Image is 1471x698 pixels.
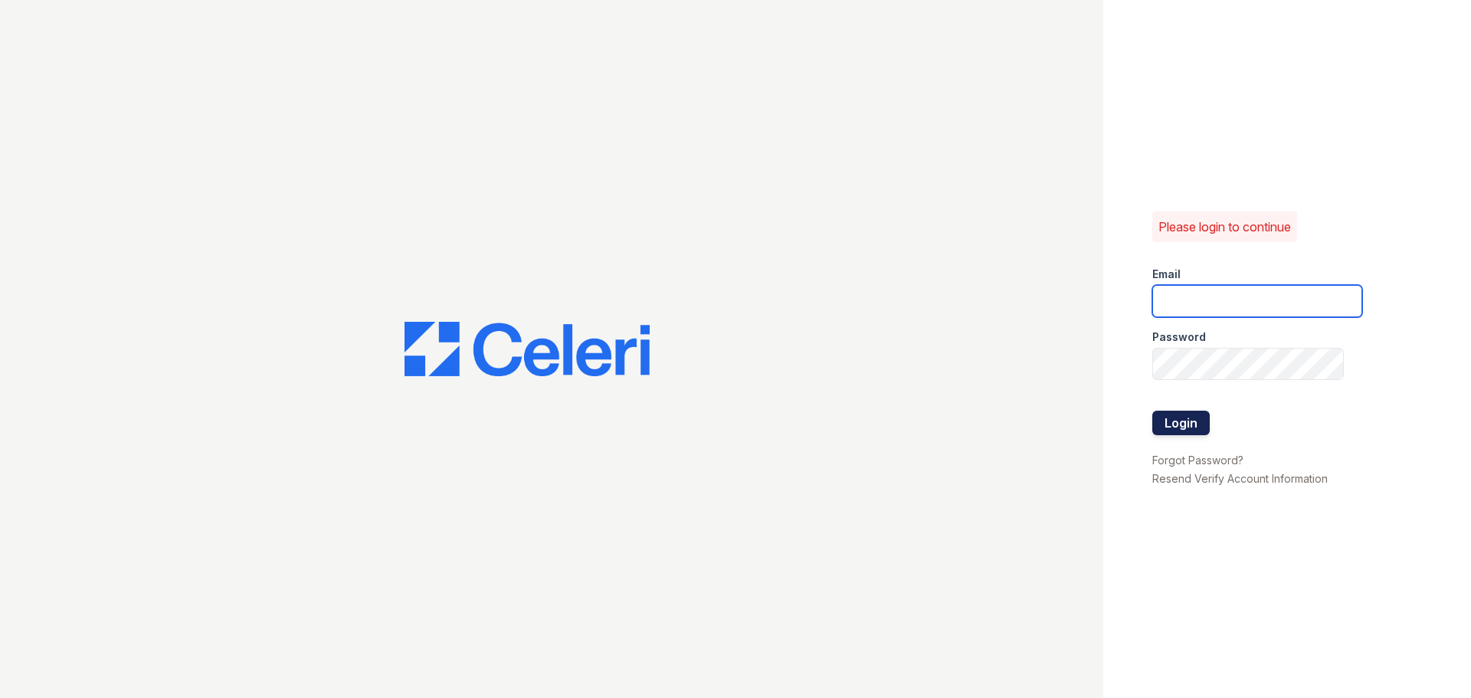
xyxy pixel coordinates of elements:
img: CE_Logo_Blue-a8612792a0a2168367f1c8372b55b34899dd931a85d93a1a3d3e32e68fde9ad4.png [405,322,650,377]
p: Please login to continue [1158,218,1291,236]
label: Password [1152,329,1206,345]
a: Forgot Password? [1152,454,1243,467]
button: Login [1152,411,1210,435]
a: Resend Verify Account Information [1152,472,1328,485]
label: Email [1152,267,1181,282]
